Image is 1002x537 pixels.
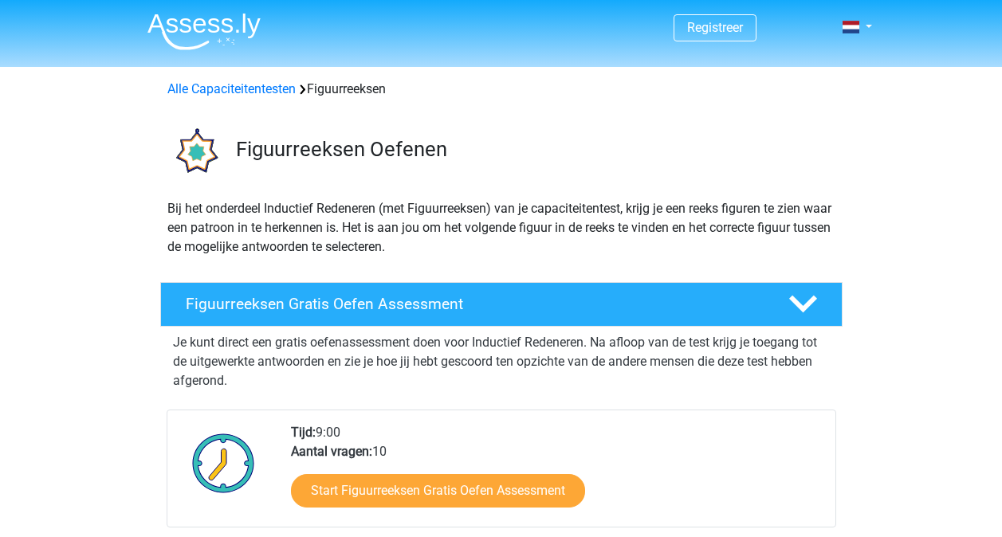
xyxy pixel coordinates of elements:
b: Tijd: [291,425,316,440]
b: Aantal vragen: [291,444,372,459]
a: Figuurreeksen Gratis Oefen Assessment [154,282,849,327]
p: Bij het onderdeel Inductief Redeneren (met Figuurreeksen) van je capaciteitentest, krijg je een r... [167,199,835,257]
a: Alle Capaciteitentesten [167,81,296,96]
h4: Figuurreeksen Gratis Oefen Assessment [186,295,763,313]
img: Assessly [147,13,261,50]
div: 9:00 10 [279,423,835,527]
img: Klok [183,423,264,503]
a: Start Figuurreeksen Gratis Oefen Assessment [291,474,585,508]
a: Registreer [687,20,743,35]
h3: Figuurreeksen Oefenen [236,137,830,162]
p: Je kunt direct een gratis oefenassessment doen voor Inductief Redeneren. Na afloop van de test kr... [173,333,830,390]
img: figuurreeksen [161,118,229,186]
div: Figuurreeksen [161,80,842,99]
